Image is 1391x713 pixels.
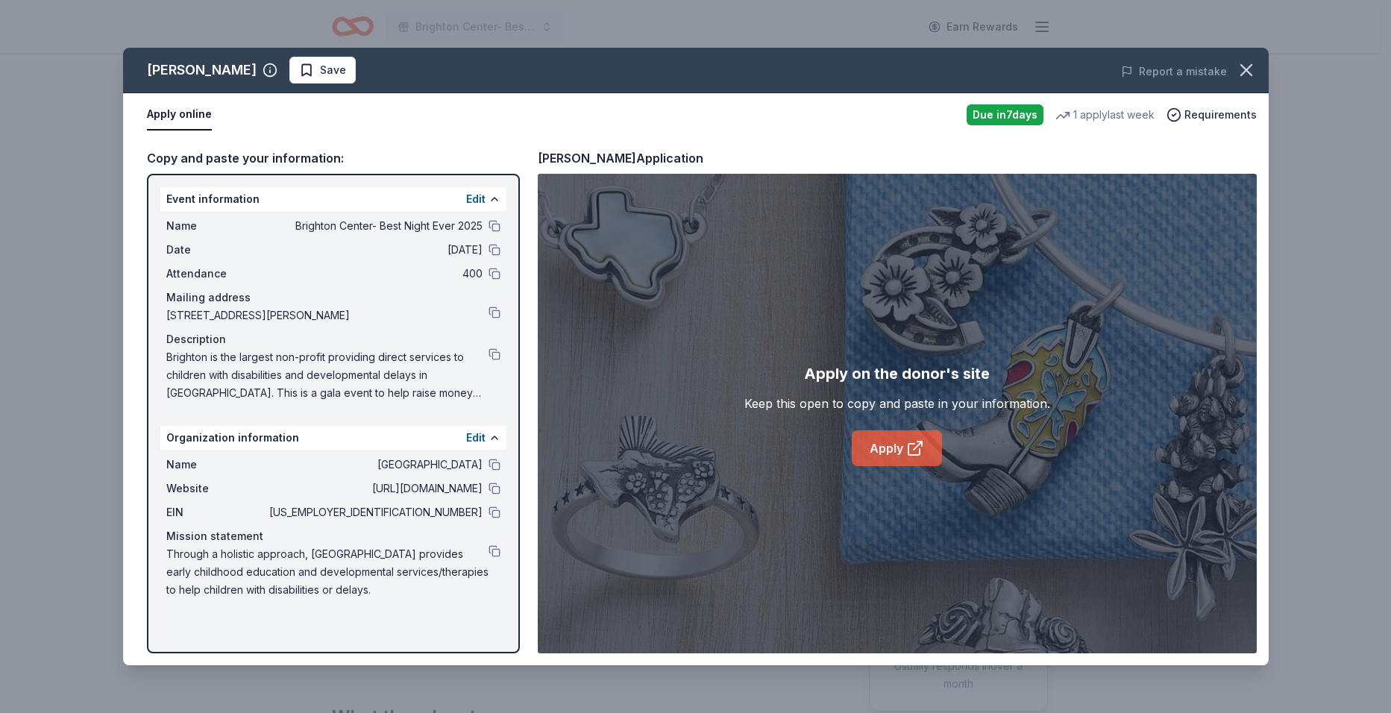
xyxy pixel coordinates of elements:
[166,503,266,521] span: EIN
[166,330,500,348] div: Description
[266,503,483,521] span: [US_EMPLOYER_IDENTIFICATION_NUMBER]
[166,527,500,545] div: Mission statement
[1167,106,1257,124] button: Requirements
[266,480,483,497] span: [URL][DOMAIN_NAME]
[166,545,489,599] span: Through a holistic approach, [GEOGRAPHIC_DATA] provides early childhood education and development...
[166,241,266,259] span: Date
[166,348,489,402] span: Brighton is the largest non-profit providing direct services to children with disabilities and de...
[160,426,506,450] div: Organization information
[967,104,1043,125] div: Due in 7 days
[1055,106,1155,124] div: 1 apply last week
[466,429,486,447] button: Edit
[852,430,942,466] a: Apply
[166,289,500,307] div: Mailing address
[166,265,266,283] span: Attendance
[266,241,483,259] span: [DATE]
[1121,63,1227,81] button: Report a mistake
[147,99,212,131] button: Apply online
[160,187,506,211] div: Event information
[166,217,266,235] span: Name
[1184,106,1257,124] span: Requirements
[166,456,266,474] span: Name
[266,456,483,474] span: [GEOGRAPHIC_DATA]
[147,148,520,168] div: Copy and paste your information:
[744,395,1050,412] div: Keep this open to copy and paste in your information.
[266,265,483,283] span: 400
[266,217,483,235] span: Brighton Center- Best Night Ever 2025
[538,148,703,168] div: [PERSON_NAME] Application
[320,61,346,79] span: Save
[147,58,257,82] div: [PERSON_NAME]
[804,362,990,386] div: Apply on the donor's site
[166,480,266,497] span: Website
[466,190,486,208] button: Edit
[289,57,356,84] button: Save
[166,307,489,324] span: [STREET_ADDRESS][PERSON_NAME]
